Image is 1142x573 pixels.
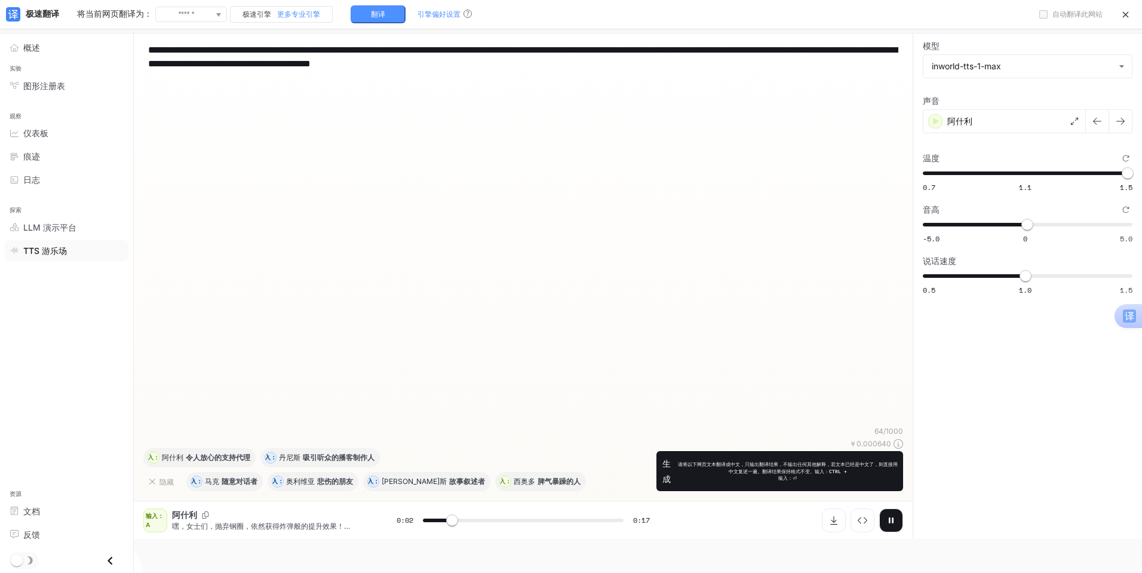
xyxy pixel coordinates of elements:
font: 随意对话者 [222,477,257,486]
a: 反馈 [5,524,128,545]
font: 日志 [23,174,40,185]
button: 输入： O奥利维亚悲伤的朋友 [268,472,358,491]
font: 输入：D [265,443,277,471]
font: 图形注册表 [23,81,65,91]
font: 输入：T [499,467,511,495]
font: 请将以下网页文本翻译成中文，只输出翻译结果，不输出任何其他解释，若文本已经是中文了，则直接用中文复述一遍。翻译结果保持格式不变。输入：CTRL + [678,461,898,474]
font: 1.5 [1120,182,1132,192]
font: 1.1 [1019,182,1032,192]
font: [PERSON_NAME]斯 [382,477,447,486]
button: 下载音频 [822,508,846,532]
font: 实验 [10,65,22,72]
font: 0:17 [633,515,650,525]
font: 隐藏 [159,477,174,486]
font: 痕迹 [23,151,40,161]
a: 痕迹 [5,146,128,167]
font: 文档 [23,506,40,516]
font: 模型 [923,41,940,51]
font: 0.000640 [856,439,891,448]
font: 0.5 [923,285,935,295]
button: 输入：T西奥多脾气暴躁的人 [495,472,586,491]
font: 悲伤的朋友 [317,477,353,486]
font: 声音 [923,96,940,106]
font: 输入：⏎ [778,476,797,481]
font: 仪表板 [23,128,48,138]
a: 日志 [5,169,128,190]
font: 输入： O [272,467,284,495]
font: 0.7 [923,182,935,192]
font: 丹尼斯 [279,453,300,462]
a: 图形注册表 [5,75,128,96]
font: 输入：H [367,467,379,495]
font: 输入：A [146,512,164,528]
font: 吸引听众的播客制作人 [303,453,374,462]
font: 输入：M [191,467,202,495]
font: 故事叙述者 [449,477,485,486]
font: 温度 [923,153,940,163]
a: 概述 [5,37,128,58]
font: 5.0 [1120,234,1132,244]
button: 输入：D丹尼斯吸引听众的播客制作人 [260,448,380,467]
a: TTS 游乐场 [5,240,128,261]
font: 资源 [10,490,22,498]
font: -5.0 [923,234,940,244]
button: 隐藏 [143,472,182,491]
font: 生成 [662,458,671,483]
a: 文档 [5,501,128,522]
font: 脾气暴躁的人 [538,477,581,486]
font: 输入：A [148,443,159,471]
font: TTS 游乐场 [23,246,67,256]
font: 阿什利 [172,510,197,520]
button: 输入：M马克随意对话者 [186,472,263,491]
button: 输入：A阿什利令人放心的支持代理 [143,448,256,467]
font: 奥利维亚 [286,477,315,486]
font: 令人放心的支持代理 [186,453,250,462]
font: ￥ [849,439,856,448]
button: 恢复默认设置 [1119,203,1132,216]
font: 说话速度 [923,256,956,266]
font: 1.5 [1120,285,1132,295]
font: 64 [874,427,883,436]
button: 恢复默认设置 [1119,152,1132,165]
font: / [883,427,886,436]
font: 1000 [886,427,903,436]
font: 反馈 [23,529,40,540]
span: 0:02 [397,514,413,526]
font: 西奥多 [514,477,535,486]
button: 输入：H[PERSON_NAME]斯故事叙述者 [363,472,490,491]
a: LLM 演示平台 [5,217,128,238]
font: 0 [1023,234,1027,244]
button: 复制语音ID [197,511,214,519]
button: 检查 [851,508,874,532]
font: 嘿，女士们，抛弃钢圈，依然获得炸弹般的提升效果！INLYRIC的无钢圈深V阳台文胸——零填充，纯粹的性感支撑。它将你托高，隐藏在任何低胸上衣下，感觉就像第二层皮肤。点击链接——[DATE]免费送... [172,522,366,561]
font: 概述 [23,42,40,53]
font: 观察 [10,112,22,120]
a: 仪表板 [5,122,128,143]
font: 马克 [205,477,219,486]
font: LLM 演示平台 [23,222,76,232]
font: 阿什利 [162,453,183,462]
font: 音高 [923,204,940,215]
font: 1.0 [1019,285,1032,295]
font: 阿什利 [947,116,972,126]
button: 生成请将以下网页文本翻译成中文，只输出翻译结果，不输出任何其他解释，若文本已经是中文了，则直接用中文复述一遍。翻译结果保持格式不变。输入：CTRL +输入：⏎ [656,451,903,491]
font: inworld-tts-1-max [932,61,1001,71]
div: inworld-tts-1-max [923,55,1132,78]
font: 探索 [10,206,22,214]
